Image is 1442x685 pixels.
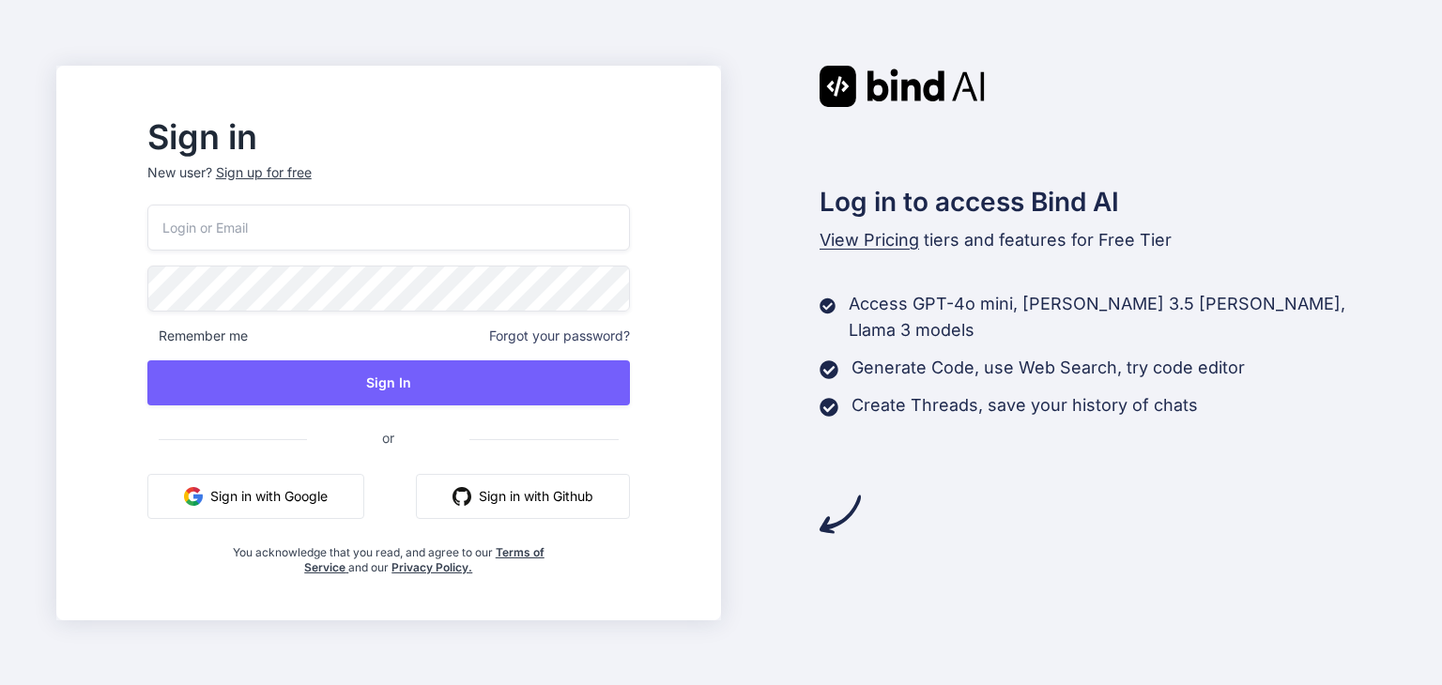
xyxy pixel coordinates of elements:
input: Login or Email [147,205,630,251]
span: Remember me [147,327,248,345]
span: View Pricing [820,230,919,250]
div: You acknowledge that you read, and agree to our and our [227,534,549,575]
button: Sign In [147,360,630,405]
p: Generate Code, use Web Search, try code editor [851,355,1245,381]
a: Privacy Policy. [391,560,472,574]
img: github [453,487,471,506]
div: Sign up for free [216,163,312,182]
p: Create Threads, save your history of chats [851,392,1198,419]
img: google [184,487,203,506]
p: tiers and features for Free Tier [820,227,1387,253]
h2: Sign in [147,122,630,152]
p: Access GPT-4o mini, [PERSON_NAME] 3.5 [PERSON_NAME], Llama 3 models [849,291,1386,343]
img: Bind AI logo [820,66,985,107]
span: Forgot your password? [489,327,630,345]
button: Sign in with Google [147,474,364,519]
a: Terms of Service [304,545,545,574]
h2: Log in to access Bind AI [820,182,1387,221]
p: New user? [147,163,630,205]
img: arrow [820,494,861,535]
button: Sign in with Github [416,474,630,519]
span: or [307,415,469,461]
